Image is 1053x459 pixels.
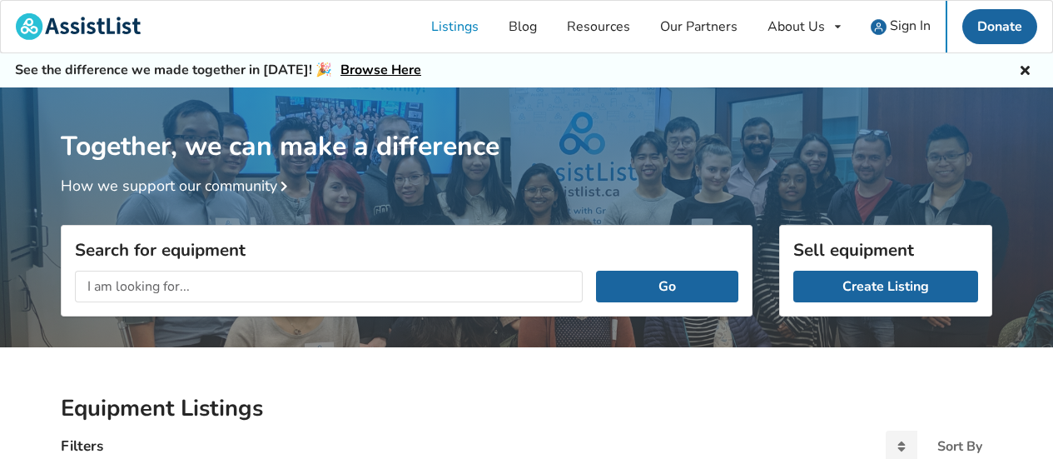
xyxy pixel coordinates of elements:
button: Go [596,271,738,302]
h3: Sell equipment [793,239,978,261]
h3: Search for equipment [75,239,738,261]
span: Sign In [890,17,931,35]
h1: Together, we can make a difference [61,87,992,163]
a: user icon Sign In [856,1,946,52]
img: user icon [871,19,887,35]
a: Donate [962,9,1037,44]
div: Sort By [937,440,982,453]
a: Browse Here [340,61,421,79]
img: assistlist-logo [16,13,141,40]
a: Listings [416,1,494,52]
input: I am looking for... [75,271,583,302]
a: How we support our community [61,176,294,196]
h5: See the difference we made together in [DATE]! 🎉 [15,62,421,79]
h2: Equipment Listings [61,394,992,423]
a: Blog [494,1,552,52]
a: Create Listing [793,271,978,302]
div: About Us [767,20,825,33]
a: Our Partners [645,1,752,52]
a: Resources [552,1,645,52]
h4: Filters [61,437,103,456]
